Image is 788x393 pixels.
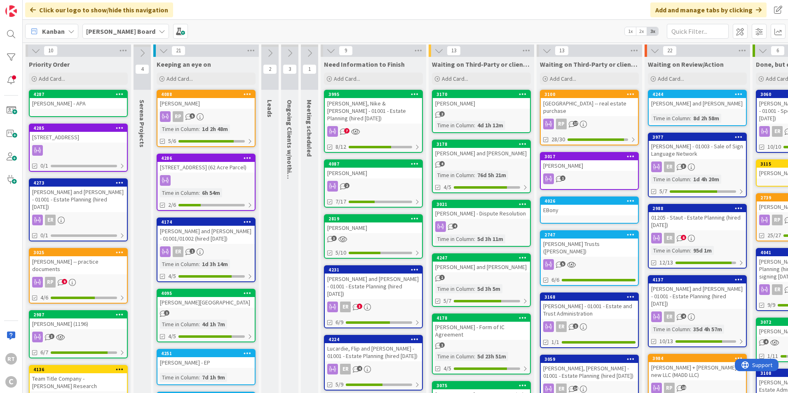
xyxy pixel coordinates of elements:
span: : [690,246,691,255]
div: 2747 [541,231,638,239]
div: 4287[PERSON_NAME] - APA [30,91,127,109]
span: 0/1 [40,161,48,170]
div: 01205 - Staut - Estate Planning (hired [DATE]) [649,212,746,230]
span: 17 [573,121,578,126]
div: 3984 [649,355,746,362]
span: : [199,124,200,133]
span: 6/7 [40,348,48,357]
span: Add Card... [334,75,360,82]
div: 4174 [157,218,255,226]
div: 4244 [652,91,746,97]
div: 6h 54m [200,188,222,197]
span: 13 [447,46,461,56]
span: 3 [331,236,337,241]
div: C [5,376,17,388]
span: 1x [625,27,636,35]
div: 3170 [433,91,530,98]
div: Time in Column [435,352,474,361]
div: 2987[PERSON_NAME] (1196) [30,311,127,329]
span: 2 [263,64,277,74]
span: : [690,175,691,184]
div: ER [664,311,675,322]
span: : [474,234,475,243]
div: [PERSON_NAME] [325,168,422,178]
div: 35d 4h 57m [691,325,724,334]
span: Keeping an eye on [157,60,211,68]
span: 9 [339,46,353,56]
div: ER [556,321,567,332]
div: [PERSON_NAME][GEOGRAPHIC_DATA] [157,297,255,308]
div: ER [649,233,746,243]
span: 4 [681,313,686,319]
div: ER [649,161,746,172]
div: 2988 [649,205,746,212]
div: 3017 [544,154,638,159]
span: 14 [573,386,578,391]
div: 3168 [544,294,638,300]
div: 3059[PERSON_NAME], [PERSON_NAME] - 01001 - Estate Planning (hired [DATE]) [541,356,638,381]
span: 2/6 [168,201,176,209]
span: 4/5 [168,272,176,281]
div: RP [157,111,255,122]
div: 298801205 - Staut - Estate Planning (hired [DATE]) [649,205,746,230]
div: 4026 [544,198,638,204]
div: 4286 [161,155,255,161]
div: 4247[PERSON_NAME] and [PERSON_NAME] [433,254,530,272]
span: 28/30 [551,135,565,144]
div: [PERSON_NAME] [157,98,255,109]
div: 8d 2h 58m [691,114,721,123]
div: 3021 [433,201,530,208]
div: Time in Column [435,234,474,243]
div: 3977 [649,133,746,141]
div: 1d 3h 14m [200,260,230,269]
div: 3995 [325,91,422,98]
span: 8 [681,235,686,240]
div: Time in Column [651,175,690,184]
span: Add Card... [442,75,468,82]
span: 5 [190,113,195,119]
div: 3168 [541,293,638,301]
span: 8/12 [335,143,346,151]
div: 4d 1h 12m [475,121,505,130]
span: 5/10 [335,248,346,257]
div: [PERSON_NAME] + [PERSON_NAME] new LLC (MADD LLC) [649,362,746,380]
div: 4d 1h 7m [200,320,227,329]
div: [PERSON_NAME] - Dispute Resolution [433,208,530,219]
div: [PERSON_NAME] and [PERSON_NAME] [433,148,530,159]
div: ER [772,126,783,137]
span: 25/27 [767,231,781,240]
div: 4137 [652,277,746,283]
div: 3017[PERSON_NAME] [541,153,638,171]
div: 4287 [33,91,127,97]
div: Time in Column [651,246,690,255]
div: [PERSON_NAME] and [PERSON_NAME] - 01001/01002 (hired [DATE]) [157,226,255,244]
span: Waiting on Third-Party or client (Passive) [540,60,639,68]
span: 22 [663,46,677,56]
div: 3100 [541,91,638,98]
div: 4285 [33,125,127,131]
div: ER [664,233,675,243]
span: 4/5 [168,332,176,341]
span: 1 [573,323,578,329]
span: 1 [439,275,445,280]
div: 3059 [541,356,638,363]
span: : [199,188,200,197]
span: 3x [647,27,658,35]
div: 2987 [33,312,127,318]
div: 1d 2h 48m [200,124,230,133]
span: 5/9 [335,380,343,389]
span: Leads [266,100,274,117]
div: Click our logo to show/hide this navigation [25,2,173,17]
div: 4095 [161,290,255,296]
div: 2987 [30,311,127,318]
span: 4/5 [443,183,451,192]
div: 4244 [649,91,746,98]
div: 4286[STREET_ADDRESS] (62 Acre Parcel) [157,154,255,173]
span: 12/13 [659,258,673,267]
div: Time in Column [651,114,690,123]
span: 4 [452,223,457,229]
span: 1 [303,64,317,74]
div: [STREET_ADDRESS] [30,132,127,143]
div: [PERSON_NAME] - 01001 - Estate and Trust Administration [541,301,638,319]
div: ER [30,215,127,225]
